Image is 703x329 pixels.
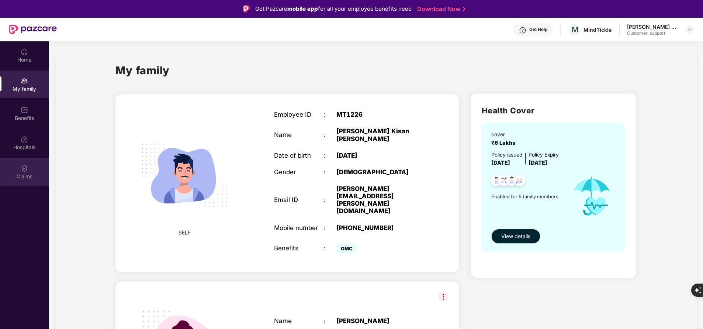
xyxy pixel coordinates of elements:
div: Policy Expiry [529,151,559,159]
div: Customer_support [627,30,679,36]
img: svg+xml;base64,PHN2ZyB4bWxucz0iaHR0cDovL3d3dy53My5vcmcvMjAwMC9zdmciIHdpZHRoPSI0OC45NDMiIGhlaWdodD... [510,172,529,191]
div: MT1226 [336,111,423,118]
span: M [572,25,578,34]
div: Gender [274,168,324,176]
div: [DATE] [336,152,423,159]
div: : [324,317,336,325]
button: View details [491,229,540,244]
div: Get Pazcare for all your employee benefits need [255,4,412,13]
div: [PERSON_NAME] [336,317,423,325]
img: svg+xml;base64,PHN2ZyB4bWxucz0iaHR0cDovL3d3dy53My5vcmcvMjAwMC9zdmciIHdpZHRoPSI0OC45MTUiIGhlaWdodD... [495,172,513,191]
div: : [324,168,336,176]
img: svg+xml;base64,PHN2ZyBpZD0iQmVuZWZpdHMiIHhtbG5zPSJodHRwOi8vd3d3LnczLm9yZy8yMDAwL3N2ZyIgd2lkdGg9Ij... [21,106,28,114]
img: svg+xml;base64,PHN2ZyB3aWR0aD0iMjAiIGhlaWdodD0iMjAiIHZpZXdCb3g9IjAgMCAyMCAyMCIgZmlsbD0ibm9uZSIgeG... [21,77,28,85]
span: [DATE] [529,160,547,166]
div: MindTickle [583,26,612,33]
div: [DEMOGRAPHIC_DATA] [336,168,423,176]
div: cover [491,131,518,138]
img: svg+xml;base64,PHN2ZyBpZD0iSG9zcGl0YWxzIiB4bWxucz0iaHR0cDovL3d3dy53My5vcmcvMjAwMC9zdmciIHdpZHRoPS... [21,136,28,143]
div: : [324,111,336,118]
img: svg+xml;base64,PHN2ZyB4bWxucz0iaHR0cDovL3d3dy53My5vcmcvMjAwMC9zdmciIHdpZHRoPSIyMjQiIGhlaWdodD0iMT... [131,122,237,228]
div: : [324,196,336,203]
div: : [324,131,336,138]
div: Name [274,131,324,138]
img: svg+xml;base64,PHN2ZyBpZD0iSGVscC0zMngzMiIgeG1sbnM9Imh0dHA6Ly93d3cudzMub3JnLzIwMDAvc3ZnIiB3aWR0aD... [519,27,526,34]
span: [DATE] [491,160,510,166]
span: View details [501,232,530,240]
div: Get Help [529,27,547,32]
img: svg+xml;base64,PHN2ZyB4bWxucz0iaHR0cDovL3d3dy53My5vcmcvMjAwMC9zdmciIHdpZHRoPSI0OC45NDMiIGhlaWdodD... [488,172,506,191]
div: : [324,244,336,252]
img: svg+xml;base64,PHN2ZyB3aWR0aD0iMzIiIGhlaWdodD0iMzIiIHZpZXdCb3g9IjAgMCAzMiAzMiIgZmlsbD0ibm9uZSIgeG... [439,292,448,301]
div: : [324,152,336,159]
strong: mobile app [287,5,318,12]
div: Email ID [274,196,324,203]
img: Logo [243,5,250,13]
div: Name [274,317,324,325]
div: [PERSON_NAME][EMAIL_ADDRESS][PERSON_NAME][DOMAIN_NAME] [336,185,423,215]
span: GMC [336,243,357,254]
img: New Pazcare Logo [9,25,57,34]
h1: My family [115,62,170,79]
div: Date of birth [274,152,324,159]
span: Enabled for 5 family members [491,193,565,200]
img: svg+xml;base64,PHN2ZyBpZD0iQ2xhaW0iIHhtbG5zPSJodHRwOi8vd3d3LnczLm9yZy8yMDAwL3N2ZyIgd2lkdGg9IjIwIi... [21,165,28,172]
div: Employee ID [274,111,324,118]
div: Policy issued [491,151,522,159]
img: svg+xml;base64,PHN2ZyB4bWxucz0iaHR0cDovL3d3dy53My5vcmcvMjAwMC9zdmciIHdpZHRoPSI0OC45NDMiIGhlaWdodD... [503,172,521,191]
div: : [324,224,336,232]
img: svg+xml;base64,PHN2ZyBpZD0iRHJvcGRvd24tMzJ4MzIiIHhtbG5zPSJodHRwOi8vd3d3LnczLm9yZy8yMDAwL3N2ZyIgd2... [687,27,693,32]
img: icon [565,167,619,225]
a: Download Now [417,5,463,13]
h2: Health Cover [482,104,625,117]
div: Benefits [274,244,324,252]
span: SELF [179,229,191,237]
div: [PERSON_NAME] Kisan [PERSON_NAME] [336,127,423,142]
img: Stroke [463,5,465,13]
div: [PHONE_NUMBER] [336,224,423,232]
div: Mobile number [274,224,324,232]
span: ₹6 Lakhs [491,140,518,146]
img: svg+xml;base64,PHN2ZyBpZD0iSG9tZSIgeG1sbnM9Imh0dHA6Ly93d3cudzMub3JnLzIwMDAvc3ZnIiB3aWR0aD0iMjAiIG... [21,48,28,55]
div: [PERSON_NAME] Kisan [PERSON_NAME] [627,23,679,30]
